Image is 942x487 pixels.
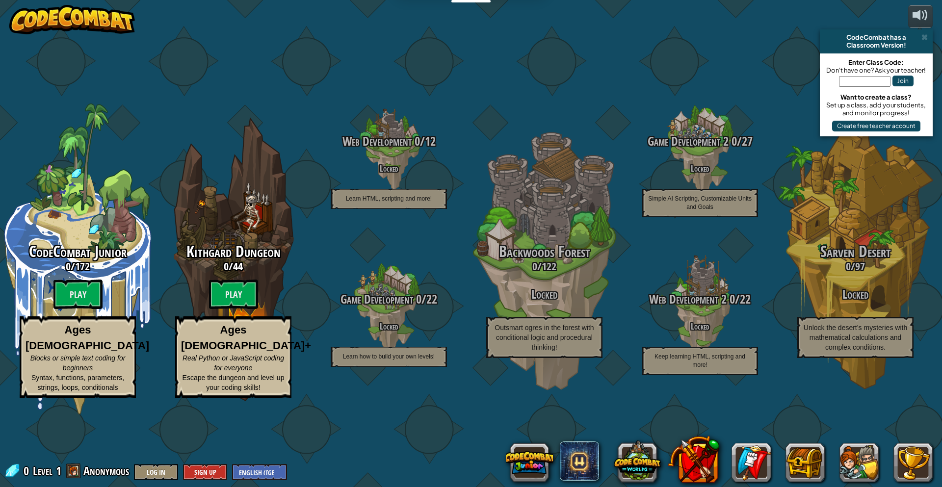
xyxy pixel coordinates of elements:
btn: Play [53,280,103,309]
span: CodeCombat Junior [29,241,127,262]
h3: / [467,260,622,272]
h3: / [311,135,467,148]
span: 0 [413,291,421,308]
strong: Ages [DEMOGRAPHIC_DATA] [26,324,149,351]
span: 97 [855,259,865,274]
div: Don't have one? Ask your teacher! [825,66,928,74]
h4: Locked [622,322,778,331]
div: Enter Class Code: [825,58,928,66]
h4: Locked [311,322,467,331]
span: 0 [532,259,537,274]
span: Learn how to build your own levels! [343,353,435,360]
span: Game Development 2 [648,133,729,150]
h3: Locked [467,288,622,301]
span: Web Development [342,133,412,150]
span: Simple AI Scripting, Customizable Units and Goals [648,195,752,210]
span: Real Python or JavaScript coding for everyone [183,354,284,372]
img: CodeCombat - Learn how to code by playing a game [9,5,135,34]
div: Complete previous world to unlock [156,103,311,414]
btn: Play [209,280,258,309]
h3: / [156,260,311,272]
span: Outsmart ogres in the forest with conditional logic and procedural thinking! [495,324,594,351]
span: 0 [729,133,737,150]
h3: / [622,293,778,306]
button: Log In [134,464,178,480]
div: Set up a class, add your students, and monitor progress! [825,101,928,117]
span: 0 [24,463,32,479]
span: 0 [224,259,229,274]
h3: / [778,260,933,272]
h3: / [622,135,778,148]
span: Learn HTML, scripting and more! [346,195,432,202]
span: 0 [846,259,851,274]
div: Classroom Version! [824,41,929,49]
span: Anonymous [83,463,129,479]
span: 172 [75,259,90,274]
span: Escape the dungeon and level up your coding skills! [183,374,285,391]
span: 22 [426,291,437,308]
span: 1 [56,463,61,479]
span: 27 [742,133,753,150]
h4: Locked [311,164,467,173]
button: Create free teacher account [832,121,920,131]
h3: / [311,293,467,306]
button: Sign Up [183,464,227,480]
span: Backwoods Forest [499,241,590,262]
span: 0 [727,291,735,308]
span: Web Development 2 [649,291,727,308]
div: CodeCombat has a [824,33,929,41]
span: Kithgard Dungeon [186,241,281,262]
span: 0 [66,259,71,274]
span: Keep learning HTML, scripting and more! [654,353,745,368]
span: 0 [412,133,420,150]
h4: Locked [622,164,778,173]
strong: Ages [DEMOGRAPHIC_DATA]+ [181,324,311,351]
span: Syntax, functions, parameters, strings, loops, conditionals [31,374,124,391]
span: 22 [740,291,751,308]
span: Blocks or simple text coding for beginners [30,354,126,372]
button: Adjust volume [908,5,933,28]
span: Unlock the desert’s mysteries with mathematical calculations and complex conditions. [804,324,907,351]
span: 12 [425,133,436,150]
span: Sarven Desert [820,241,891,262]
span: 44 [233,259,243,274]
div: Want to create a class? [825,93,928,101]
span: 122 [542,259,556,274]
h3: Locked [778,288,933,301]
button: Join [892,76,914,86]
span: Game Development [340,291,413,308]
span: Level [33,463,52,479]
